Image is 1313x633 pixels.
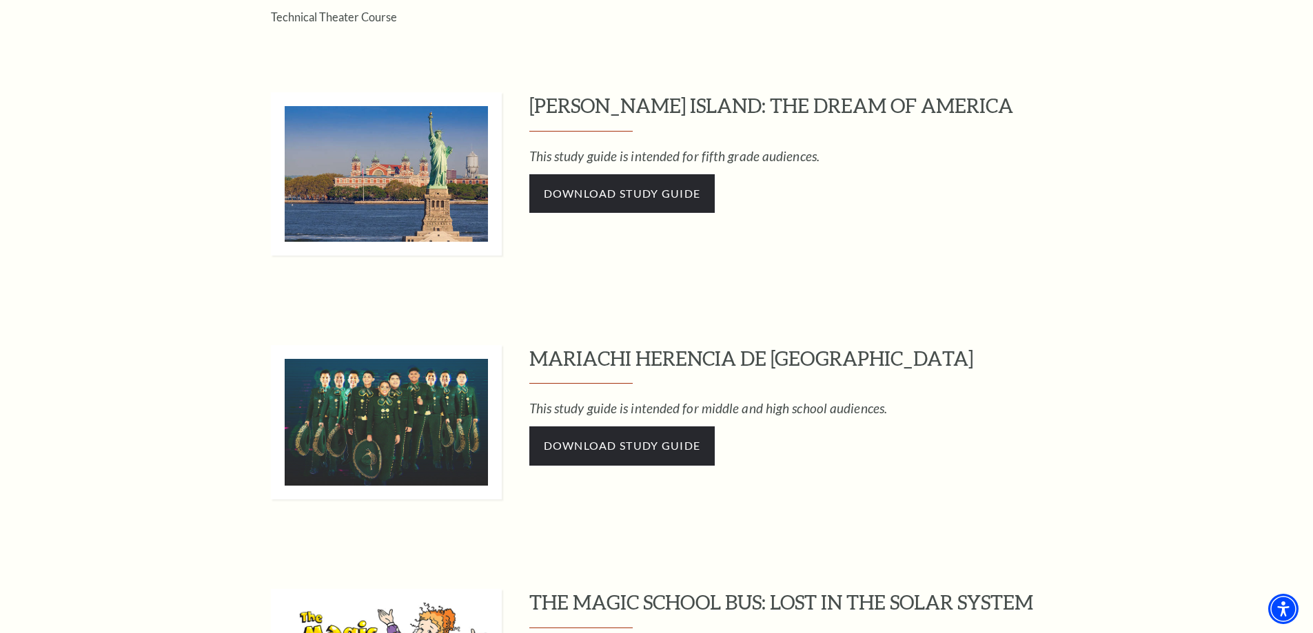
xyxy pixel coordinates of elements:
[529,92,1084,132] h3: [PERSON_NAME] ISLAND: THE DREAM OF AMERICA
[1268,594,1299,624] div: Accessibility Menu
[544,187,701,200] span: Download Study Guide
[271,92,502,256] img: ELLIS ISLAND: THE DREAM OF AMERICA
[529,426,715,465] a: Download Study Guide - open in a new tab
[271,10,397,23] a: Technical Theater Course
[529,174,715,213] a: Download Study Guide - open in a new tab
[271,345,502,500] img: MARIACHI HERENCIA DE MÉXICO
[529,589,1084,628] h3: THE MAGIC SCHOOL BUS: LOST IN THE SOLAR SYSTEM
[529,400,888,416] em: This study guide is intended for middle and high school audiences.
[529,148,820,164] em: This study guide is intended for fifth grade audiences.
[544,439,701,452] span: Download Study Guide
[529,345,1084,384] h3: MARIACHI HERENCIA DE [GEOGRAPHIC_DATA]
